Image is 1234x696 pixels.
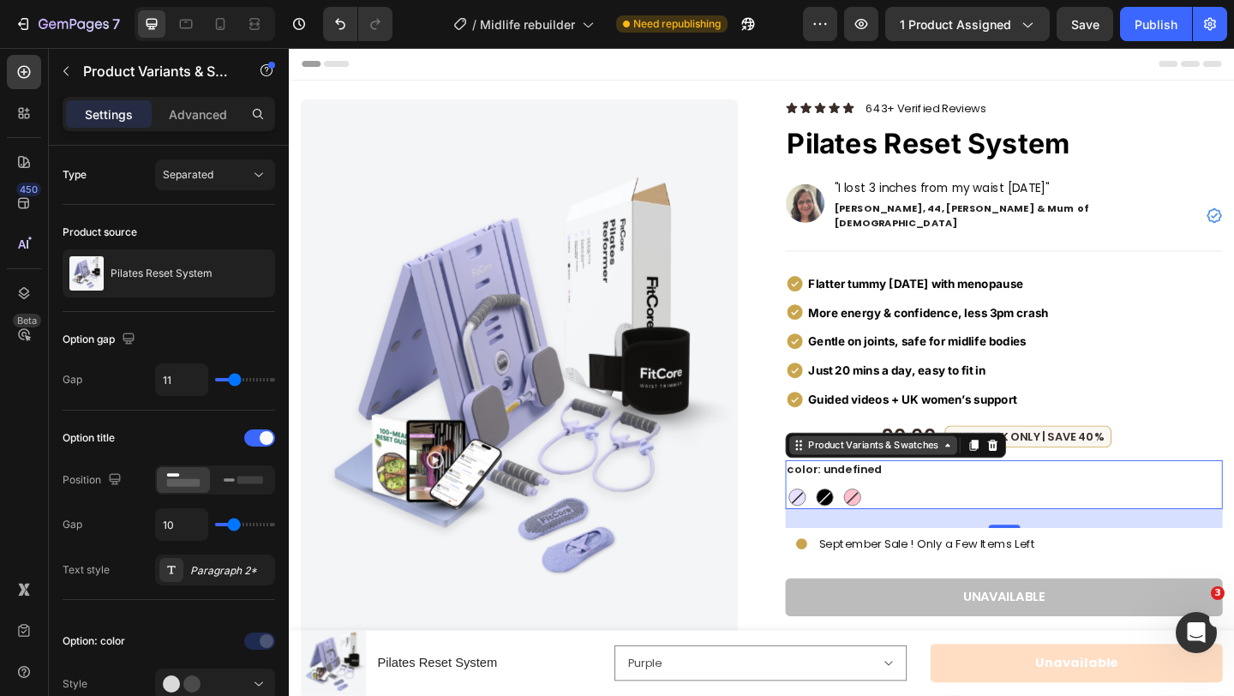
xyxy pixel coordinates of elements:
button: Save [1057,7,1113,41]
iframe: Intercom live chat [1176,612,1217,653]
p: Pilates Reset System [111,267,213,279]
div: Unavailable [734,589,823,607]
button: Publish [1120,7,1192,41]
div: Undo/Redo [323,7,392,41]
div: Gap [63,372,82,387]
input: Auto [156,364,207,395]
button: 1 product assigned [885,7,1050,41]
div: Style [63,676,87,692]
p: 7 [112,14,120,34]
div: Text style [63,562,110,578]
div: Product source [63,225,137,240]
span: Separated [163,168,213,181]
span: Need republishing [633,16,721,32]
div: Publish [1135,15,1177,33]
strong: Flatter tummy [DATE] with menopause [565,249,799,264]
span: / [472,15,476,33]
button: Unavailable [540,577,1015,618]
div: Paragraph 2* [190,563,271,579]
div: 450 [16,183,41,196]
pre: This Week Only | Save 40% [714,411,894,434]
span: 3 [1211,586,1225,600]
span: 1 product assigned [900,15,1011,33]
strong: More energy & confidence, less 3pm crash [565,280,826,296]
div: Option gap [63,328,139,351]
img: product feature img [69,256,104,291]
button: 7 [7,7,128,41]
p: No compare price [547,417,628,428]
input: Auto [156,509,207,540]
p: [PERSON_NAME], 44, [PERSON_NAME] & Mum of [DEMOGRAPHIC_DATA] [593,167,993,198]
img: gempages_527756950092383125-dbee0584-cad7-48df-aec9-0bf5a02ff824.png [540,147,583,190]
div: Gap [63,517,82,532]
strong: Just 20 mins a day, easy to fit in [565,343,758,358]
h1: Pilates Reset System [94,658,228,680]
p: Advanced [169,105,227,123]
p: Product Variants & Swatches [83,61,229,81]
strong: Gentle on joints, safe for midlife bodies [565,311,802,327]
div: Option: color [63,633,125,649]
span: Midlife rebuilder [480,15,575,33]
div: Product Variants & Swatches [561,424,710,440]
div: Type [63,167,87,183]
button: Unavailable [698,648,1015,690]
legend: color: undefined [540,448,647,467]
h2: Pilates Reset System [540,80,1015,129]
p: "I lost 3 inches from my waist [DATE]" [593,141,1014,164]
strong: Guided videos + UK women’s support [565,375,792,390]
div: Option title [63,430,115,446]
p: September Sale ! Only a Few Items Left [577,529,812,550]
div: Position [63,469,125,492]
span: Save [1071,17,1099,32]
img: gempages_527756950092383125-8a913539-86a1-4286-a4a9-26cb86022c6c.gif [540,522,574,556]
p: Settings [85,105,133,123]
div: £0.00 [642,407,706,439]
div: Unavailable [812,660,902,678]
div: Beta [13,314,41,327]
p: 643+ Verified Reviews [627,57,758,73]
iframe: Design area [289,48,1234,696]
button: Separated [155,159,275,190]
